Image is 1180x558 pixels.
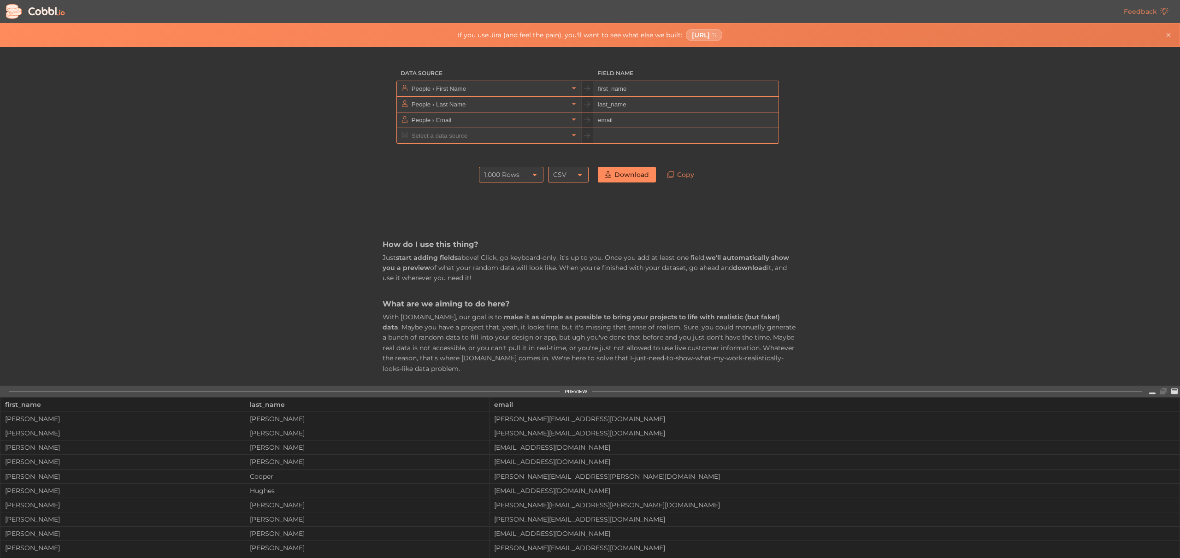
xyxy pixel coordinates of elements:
[490,415,1180,423] div: [PERSON_NAME][EMAIL_ADDRESS][DOMAIN_NAME]
[661,167,701,182] a: Copy
[0,516,245,523] div: [PERSON_NAME]
[692,31,710,39] span: [URL]
[490,444,1180,451] div: [EMAIL_ADDRESS][DOMAIN_NAME]
[0,458,245,465] div: [PERSON_NAME]
[0,530,245,537] div: [PERSON_NAME]
[490,516,1180,523] div: [PERSON_NAME][EMAIL_ADDRESS][DOMAIN_NAME]
[383,239,797,249] h3: How do I use this thing?
[409,81,568,96] input: Select a data source
[490,501,1180,509] div: [PERSON_NAME][EMAIL_ADDRESS][PERSON_NAME][DOMAIN_NAME]
[245,530,490,537] div: [PERSON_NAME]
[396,65,582,81] h3: Data Source
[245,501,490,509] div: [PERSON_NAME]
[593,65,779,81] h3: Field Name
[245,429,490,437] div: [PERSON_NAME]
[686,29,723,41] a: [URL]
[494,398,1175,411] div: email
[245,544,490,552] div: [PERSON_NAME]
[0,429,245,437] div: [PERSON_NAME]
[0,487,245,494] div: [PERSON_NAME]
[245,444,490,451] div: [PERSON_NAME]
[396,253,458,262] strong: start adding fields
[458,31,682,39] span: If you use Jira (and feel the pain), you'll want to see what else we built:
[245,487,490,494] div: Hughes
[250,398,485,411] div: last_name
[598,167,656,182] a: Download
[733,264,767,272] strong: download
[245,415,490,423] div: [PERSON_NAME]
[490,487,1180,494] div: [EMAIL_ADDRESS][DOMAIN_NAME]
[0,501,245,509] div: [PERSON_NAME]
[1117,4,1175,19] a: Feedback
[490,530,1180,537] div: [EMAIL_ADDRESS][DOMAIN_NAME]
[383,299,797,309] h3: What are we aiming to do here?
[565,389,587,394] div: PREVIEW
[245,458,490,465] div: [PERSON_NAME]
[383,312,797,374] p: With [DOMAIN_NAME], our goal is to . Maybe you have a project that, yeah, it looks fine, but it's...
[0,415,245,423] div: [PERSON_NAME]
[409,128,568,143] input: Select a data source
[383,313,780,331] strong: make it as simple as possible to bring your projects to life with realistic (but fake!) data
[0,444,245,451] div: [PERSON_NAME]
[484,167,519,182] div: 1,000 Rows
[383,253,797,283] p: Just above! Click, go keyboard-only, it's up to you. Once you add at least one field, of what you...
[409,112,568,128] input: Select a data source
[490,473,1180,480] div: [PERSON_NAME][EMAIL_ADDRESS][PERSON_NAME][DOMAIN_NAME]
[490,544,1180,552] div: [PERSON_NAME][EMAIL_ADDRESS][DOMAIN_NAME]
[490,429,1180,437] div: [PERSON_NAME][EMAIL_ADDRESS][DOMAIN_NAME]
[553,167,566,182] div: CSV
[245,473,490,480] div: Cooper
[409,97,568,112] input: Select a data source
[0,473,245,480] div: [PERSON_NAME]
[490,458,1180,465] div: [EMAIL_ADDRESS][DOMAIN_NAME]
[1163,29,1174,41] button: Close banner
[0,544,245,552] div: [PERSON_NAME]
[245,516,490,523] div: [PERSON_NAME]
[5,398,240,411] div: first_name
